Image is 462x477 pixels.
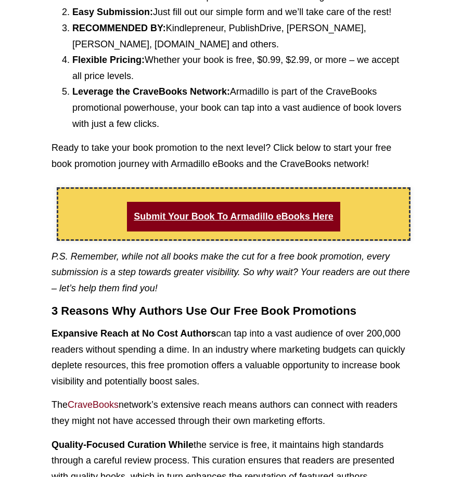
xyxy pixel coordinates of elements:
[52,440,194,450] strong: Quality-Focused Curation While
[72,55,145,65] strong: Flexible Pricing:
[52,328,216,339] strong: Expansive Reach at No Cost Authors
[52,251,410,293] em: P.S. Remember, while not all books make the cut for a free book promotion, every submission is a ...
[68,399,119,410] a: CraveBooks
[72,52,410,84] li: Whether your book is free, $0.99, $2.99, or more – we accept all price levels.
[72,20,410,52] li: Kindlepreneur, PublishDrive, [PERSON_NAME], [PERSON_NAME], [DOMAIN_NAME] and others.
[52,397,410,429] p: The network’s extensive reach means authors can connect with readers they might not have accessed...
[72,4,410,20] li: Just fill out our simple form and we’ll take care of the rest!
[52,326,410,389] p: can tap into a vast audience of over 200,000 readers without spending a dime. In an industry wher...
[127,202,340,231] a: Submit Your Book To Armadillo eBooks Here
[72,23,166,33] strong: RECOMMENDED BY:
[52,140,410,172] p: Ready to take your book promotion to the next level? Click below to start your free book promotio...
[72,7,153,17] strong: Easy Submission:
[72,86,230,97] strong: Leverage the CraveBooks Network:
[52,304,356,317] strong: 3 Reasons Why Authors Use Our Free Book Promotions
[72,84,410,132] li: Armadillo is part of the CraveBooks promotional powerhouse, your book can tap into a vast audienc...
